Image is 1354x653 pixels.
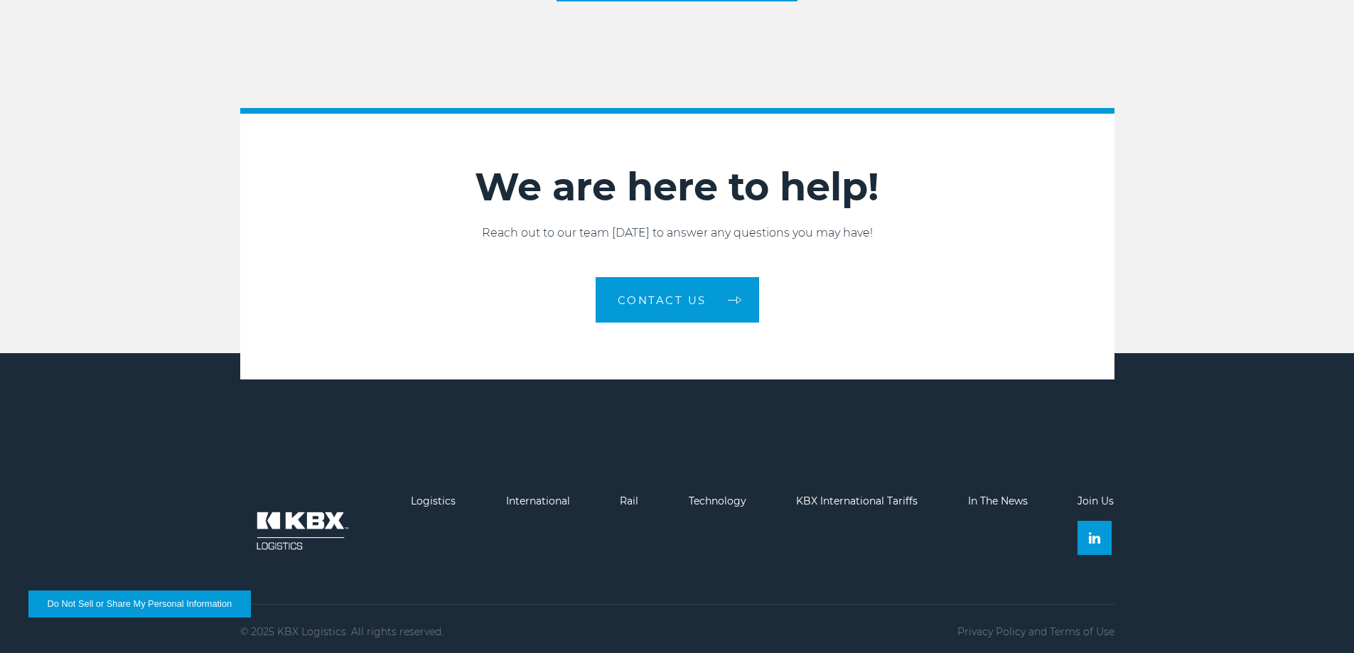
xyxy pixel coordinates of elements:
span: Contact Us [618,295,706,306]
p: © 2025 KBX Logistics. All rights reserved. [240,626,444,637]
a: Privacy Policy [957,625,1026,638]
a: Contact Us arrow arrow [596,277,759,323]
a: Terms of Use [1050,625,1114,638]
span: and [1028,625,1047,638]
a: Join Us [1078,495,1114,507]
img: kbx logo [240,495,361,566]
img: Linkedin [1089,532,1100,544]
a: KBX International Tariffs [796,495,918,507]
a: International [506,495,570,507]
a: Logistics [411,495,456,507]
a: Technology [689,495,746,507]
h2: We are here to help! [240,163,1114,210]
a: Rail [620,495,638,507]
button: Do Not Sell or Share My Personal Information [28,590,251,617]
p: Reach out to our team [DATE] to answer any questions you may have! [240,225,1114,242]
a: In The News [968,495,1028,507]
